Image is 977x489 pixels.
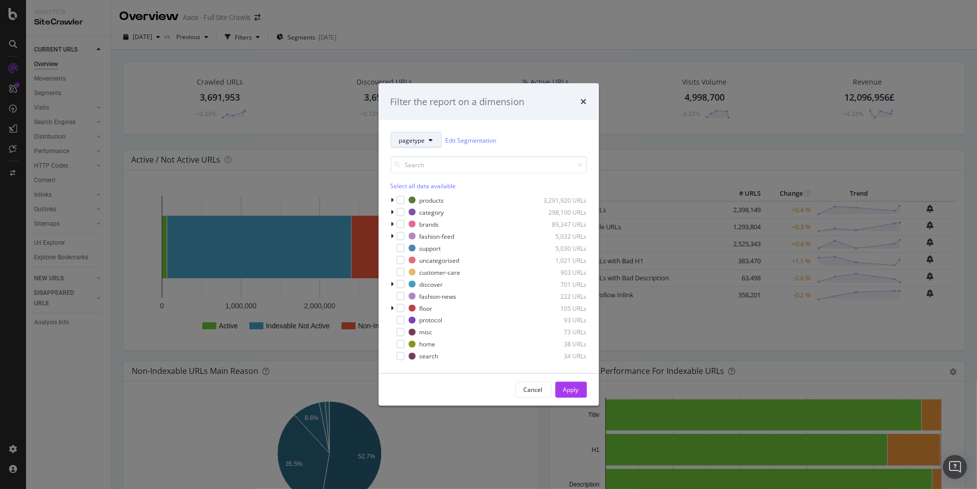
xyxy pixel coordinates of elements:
[379,83,599,406] div: modal
[420,196,444,204] div: products
[420,352,439,360] div: search
[420,316,443,324] div: protocol
[391,132,442,148] button: pagetype
[391,95,525,108] div: Filter the report on a dimension
[420,208,444,216] div: category
[538,316,587,324] div: 93 URLs
[538,244,587,252] div: 5,030 URLs
[538,220,587,228] div: 89,347 URLs
[538,208,587,216] div: 298,100 URLs
[538,280,587,288] div: 701 URLs
[538,304,587,312] div: 105 URLs
[420,244,441,252] div: support
[515,382,551,398] button: Cancel
[943,455,967,479] div: Open Intercom Messenger
[538,268,587,276] div: 903 URLs
[581,95,587,108] div: times
[538,256,587,264] div: 1,021 URLs
[420,256,460,264] div: uncategorised
[420,292,457,300] div: fashion-news
[538,232,587,240] div: 5,032 URLs
[391,182,587,190] div: Select all data available
[538,196,587,204] div: 3,291,920 URLs
[524,385,543,394] div: Cancel
[420,268,461,276] div: customer-care
[420,328,433,336] div: misc
[563,385,579,394] div: Apply
[538,340,587,348] div: 38 URLs
[420,304,433,312] div: floor
[538,292,587,300] div: 222 URLs
[399,136,425,144] span: pagetype
[420,280,443,288] div: discover
[538,352,587,360] div: 34 URLs
[446,135,497,145] a: Edit Segmentation
[420,340,436,348] div: home
[420,220,439,228] div: brands
[538,328,587,336] div: 73 URLs
[391,156,587,174] input: Search
[420,232,455,240] div: fashion-feed
[555,382,587,398] button: Apply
